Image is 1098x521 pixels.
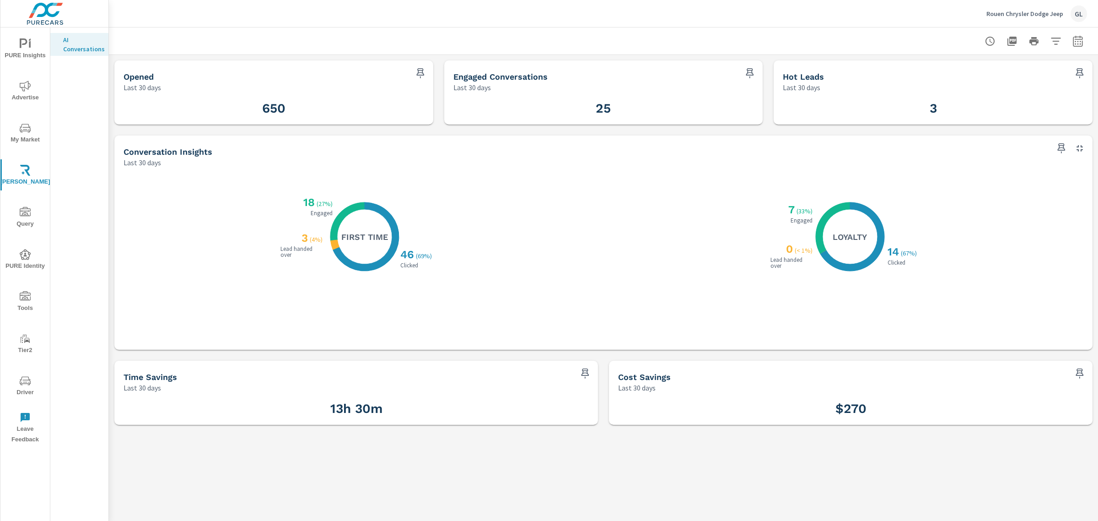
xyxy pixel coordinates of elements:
[124,101,424,116] h3: 650
[743,66,757,81] span: Save this to your personalized report
[0,27,50,449] div: nav menu
[124,72,154,81] h5: Opened
[3,412,47,445] span: Leave Feedback
[124,147,212,157] h5: Conversation Insights
[1003,32,1021,50] button: "Export Report to PDF"
[124,382,161,393] p: Last 30 days
[769,257,814,269] p: Lead handed over
[1072,366,1087,381] span: Save this to your personalized report
[3,81,47,103] span: Advertise
[3,38,47,61] span: PURE Insights
[3,207,47,229] span: Query
[398,262,420,268] p: Clicked
[3,333,47,356] span: Tier2
[1069,32,1087,50] button: Select Date Range
[618,382,656,393] p: Last 30 days
[783,82,820,93] p: Last 30 days
[618,401,1083,417] h3: $270
[795,246,814,255] p: ( < 1% )
[300,232,308,244] h3: 3
[3,375,47,398] span: Driver
[50,33,108,56] div: AI Conversations
[784,243,793,255] h3: 0
[124,372,177,382] h5: Time Savings
[124,401,589,417] h3: 13h 30m
[310,235,324,244] p: ( 4% )
[1071,5,1087,22] div: GL
[301,196,315,209] h3: 18
[783,72,824,81] h5: Hot Leads
[317,200,334,208] p: ( 27% )
[578,366,592,381] span: Save this to your personalized report
[453,82,491,93] p: Last 30 days
[124,82,161,93] p: Last 30 days
[453,72,548,81] h5: Engaged Conversations
[398,248,414,261] h3: 46
[1047,32,1065,50] button: Apply Filters
[901,249,919,257] p: ( 67% )
[786,203,795,216] h3: 7
[3,123,47,145] span: My Market
[783,101,1083,116] h3: 3
[986,10,1063,18] p: Rouen Chrysler Dodge Jeep
[124,157,161,168] p: Last 30 days
[3,291,47,314] span: Tools
[3,165,47,187] span: [PERSON_NAME]
[886,245,899,258] h3: 14
[797,207,814,215] p: ( 33% )
[833,232,867,242] h5: Loyalty
[413,66,428,81] span: Save this to your personalized report
[1072,141,1087,156] button: Minimize Widget
[789,217,814,223] p: Engaged
[63,35,101,54] p: AI Conversations
[341,232,388,242] h5: First Time
[416,252,434,260] p: ( 69% )
[886,260,907,266] p: Clicked
[1025,32,1043,50] button: Print Report
[3,249,47,271] span: PURE Identity
[279,246,324,258] p: Lead handed over
[1072,66,1087,81] span: Save this to your personalized report
[1054,141,1069,156] span: Save this to your personalized report
[309,210,334,216] p: Engaged
[618,372,671,382] h5: Cost Savings
[453,101,754,116] h3: 25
